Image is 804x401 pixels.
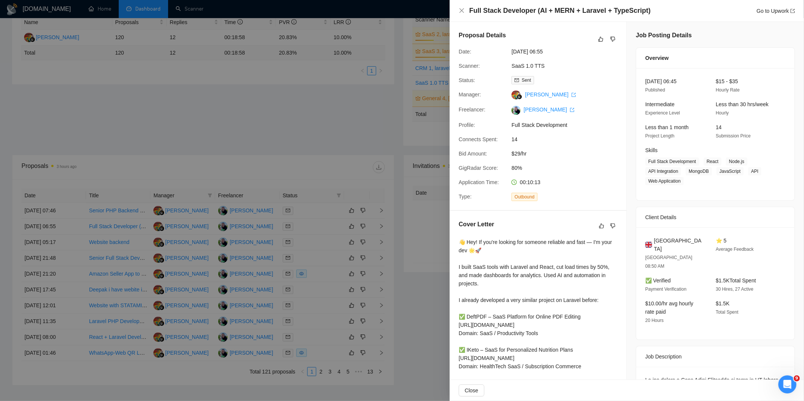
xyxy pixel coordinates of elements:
a: Go to Upworkexport [757,8,795,14]
a: SaaS 1.0 TTS [511,63,545,69]
span: ✅ Verified [645,277,671,284]
span: [GEOGRAPHIC_DATA] 08:50 AM [645,255,692,269]
span: dislike [610,36,616,42]
span: API Integration [645,167,681,175]
span: like [599,223,604,229]
span: Date: [459,49,471,55]
span: Web Application [645,177,684,185]
span: Node.js [726,157,747,166]
span: [DATE] 06:55 [511,47,625,56]
span: Average Feedback [716,247,754,252]
span: Overview [645,54,669,62]
span: 9 [794,375,800,381]
span: [DATE] 06:45 [645,78,677,84]
span: JavaScript [717,167,744,175]
button: dislike [608,35,617,44]
span: 14 [716,124,722,130]
span: export [571,93,576,97]
span: Published [645,87,665,93]
span: Submission Price [716,133,751,139]
img: c1wb4Avu8h9cNp1h_fzU5_O9FXAWCBY7M3KOGlKb5jvdE9PnBFOxb8A4I01Tw_BuMe [511,106,521,115]
span: 00:10:13 [520,179,541,185]
button: like [597,221,606,230]
h5: Job Posting Details [636,31,692,40]
div: Job Description [645,346,786,367]
a: [PERSON_NAME] export [525,91,576,98]
span: Application Time: [459,179,499,185]
span: $1.5K Total Spent [716,277,756,284]
span: Total Spent [716,310,738,315]
span: Sent [522,78,531,83]
span: 20 Hours [645,318,664,323]
span: $29/hr [511,149,625,158]
span: Type: [459,194,472,200]
h4: Full Stack Developer (AI + MERN + Laravel + TypeScript) [469,6,651,15]
span: Hourly [716,110,729,116]
span: $10.00/hr avg hourly rate paid [645,300,694,315]
span: Project Length [645,133,674,139]
span: Outbound [511,193,538,201]
span: Experience Level [645,110,680,116]
span: Bid Amount: [459,151,487,157]
span: mail [515,78,519,82]
span: ⭐ 5 [716,238,727,244]
span: dislike [610,223,616,229]
span: Full Stack Development [645,157,699,166]
span: Intermediate [645,101,675,107]
span: Less than 1 month [645,124,689,130]
span: clock-circle [511,180,517,185]
span: like [598,36,603,42]
img: gigradar-bm.png [517,94,522,99]
h5: Proposal Details [459,31,506,40]
span: Close [465,386,478,395]
span: $15 - $35 [716,78,738,84]
span: Payment Verification [645,287,686,292]
button: like [596,35,605,44]
span: [GEOGRAPHIC_DATA] [654,236,704,253]
img: 🇬🇧 [645,241,652,249]
iframe: Intercom live chat [778,375,796,393]
span: API [748,167,761,175]
span: Full Stack Development [511,121,625,129]
button: Close [459,8,465,14]
button: Close [459,384,484,396]
span: React [704,157,721,166]
span: Scanner: [459,63,480,69]
span: Freelancer: [459,107,485,113]
span: close [459,8,465,14]
span: Status: [459,77,475,83]
span: 30 Hires, 27 Active [716,287,753,292]
h5: Cover Letter [459,220,494,229]
span: MongoDB [686,167,712,175]
span: 14 [511,135,625,143]
button: dislike [608,221,617,230]
span: Skills [645,147,658,153]
span: Less than 30 hrs/week [716,101,769,107]
span: GigRadar Score: [459,165,498,171]
a: [PERSON_NAME] export [524,107,574,113]
div: Client Details [645,207,786,227]
span: 80% [511,164,625,172]
span: Hourly Rate [716,87,740,93]
span: export [790,9,795,13]
span: Profile: [459,122,475,128]
span: Manager: [459,91,481,98]
span: Connects Spent: [459,136,498,142]
span: $1.5K [716,300,730,306]
span: export [570,108,574,112]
